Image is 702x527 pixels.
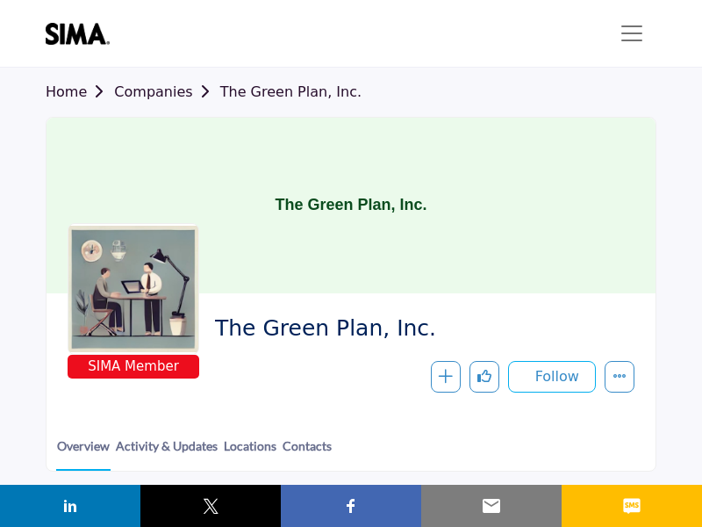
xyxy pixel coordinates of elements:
[605,361,634,393] button: More details
[282,437,333,469] a: Contacts
[469,361,499,393] button: Like
[115,437,218,469] a: Activity & Updates
[56,437,111,471] a: Overview
[200,495,221,516] img: twitter sharing button
[60,495,81,516] img: linkedin sharing button
[508,361,596,393] button: Follow
[223,437,277,469] a: Locations
[340,495,362,516] img: facebook sharing button
[607,16,656,51] button: Toggle navigation
[46,83,114,100] a: Home
[71,357,196,377] span: SIMA Member
[215,314,621,343] span: The Green Plan, Inc.
[275,118,426,293] h1: The Green Plan, Inc.
[46,23,118,45] img: site Logo
[114,83,219,100] a: Companies
[220,83,362,100] a: The Green Plan, Inc.
[481,495,502,516] img: email sharing button
[621,495,642,516] img: sms sharing button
